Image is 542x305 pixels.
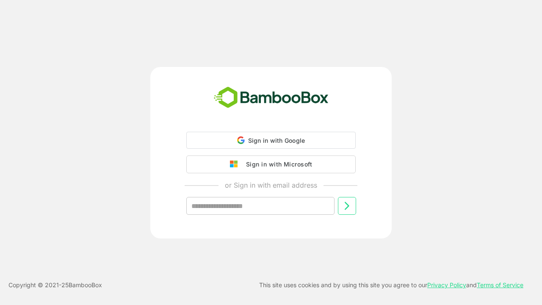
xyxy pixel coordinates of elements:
p: This site uses cookies and by using this site you agree to our and [259,280,523,290]
div: Sign in with Google [186,132,356,149]
a: Privacy Policy [427,281,466,288]
button: Sign in with Microsoft [186,155,356,173]
div: Sign in with Microsoft [242,159,312,170]
img: google [230,161,242,168]
p: or Sign in with email address [225,180,317,190]
span: Sign in with Google [248,137,305,144]
p: Copyright © 2021- 25 BambooBox [8,280,102,290]
img: bamboobox [209,84,333,112]
a: Terms of Service [477,281,523,288]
